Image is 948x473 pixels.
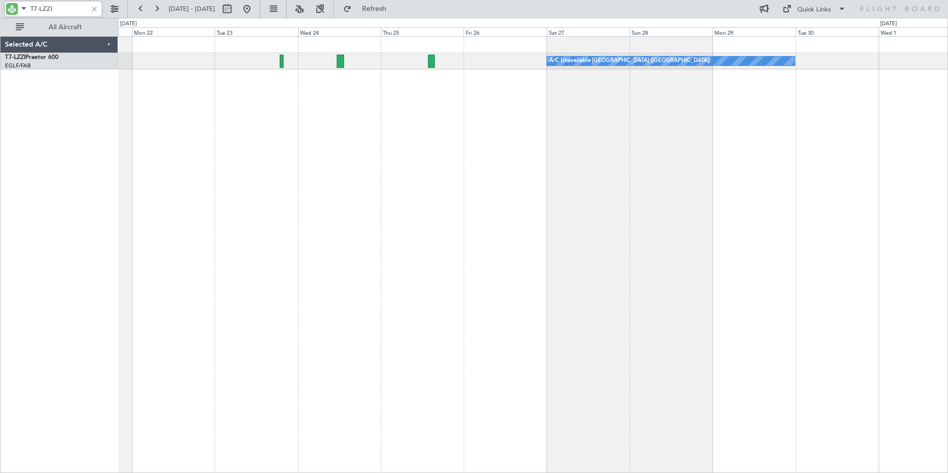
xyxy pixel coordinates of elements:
[796,27,879,36] div: Tue 30
[169,4,215,13] span: [DATE] - [DATE]
[777,1,851,17] button: Quick Links
[549,54,711,68] div: A/C Unavailable [GEOGRAPHIC_DATA] ([GEOGRAPHIC_DATA])
[5,55,25,60] span: T7-LZZI
[215,27,297,36] div: Tue 23
[339,1,398,17] button: Refresh
[120,20,137,28] div: [DATE]
[354,5,395,12] span: Refresh
[30,1,87,16] input: A/C (Reg. or Type)
[132,27,215,36] div: Mon 22
[5,62,31,69] a: EGLF/FAB
[464,27,546,36] div: Fri 26
[381,27,464,36] div: Thu 25
[298,27,381,36] div: Wed 24
[630,27,712,36] div: Sun 28
[26,24,105,31] span: All Aircraft
[880,20,897,28] div: [DATE]
[712,27,795,36] div: Mon 29
[11,19,108,35] button: All Aircraft
[547,27,630,36] div: Sat 27
[5,55,59,60] a: T7-LZZIPraetor 600
[797,5,831,15] div: Quick Links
